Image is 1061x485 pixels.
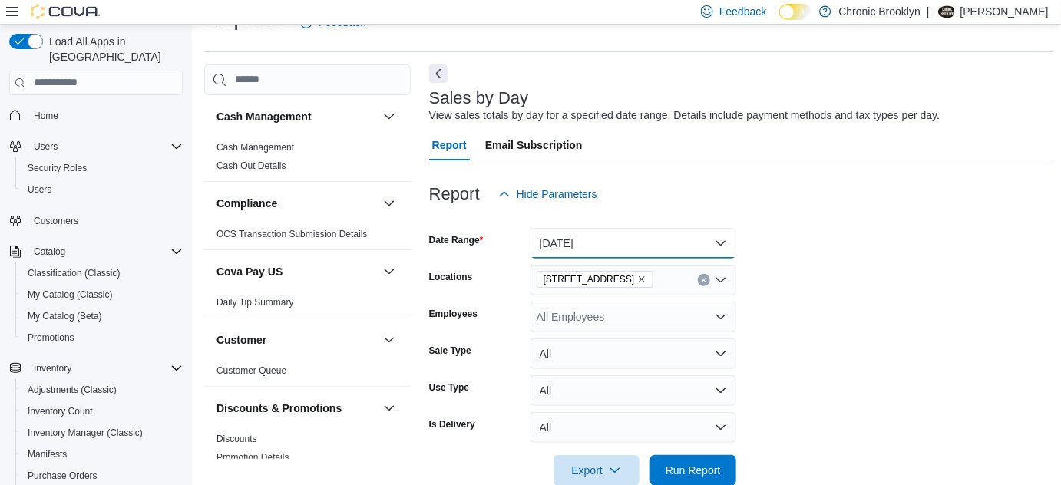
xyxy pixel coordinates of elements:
span: My Catalog (Beta) [21,307,183,325]
span: Load All Apps in [GEOGRAPHIC_DATA] [43,34,183,64]
button: Remove 483 3rd Ave from selection in this group [637,275,646,284]
a: Promotions [21,328,81,347]
span: Cash Management [216,141,294,153]
button: Promotions [15,327,189,348]
a: Promotion Details [216,452,289,463]
a: Cash Management [216,142,294,153]
button: Compliance [380,194,398,213]
span: Inventory Manager (Classic) [28,427,143,439]
label: Date Range [429,234,484,246]
a: My Catalog (Classic) [21,285,119,304]
span: Promotions [21,328,183,347]
div: Cova Pay US [204,293,411,318]
label: Sale Type [429,345,471,357]
h3: Report [429,185,480,203]
button: Inventory [3,358,189,379]
button: Next [429,64,448,83]
span: Discounts [216,433,257,445]
button: Users [28,137,64,156]
span: Adjustments (Classic) [28,384,117,396]
button: Cash Management [216,109,377,124]
span: Security Roles [28,162,87,174]
label: Locations [429,271,473,283]
span: Report [432,130,467,160]
label: Use Type [429,381,469,394]
span: Adjustments (Classic) [21,381,183,399]
button: Open list of options [715,274,727,286]
button: Open list of options [715,311,727,323]
button: Clear input [698,274,710,286]
span: Users [28,137,183,156]
span: Feedback [719,4,766,19]
span: Customers [28,211,183,230]
h3: Customer [216,332,266,348]
p: | [927,2,930,21]
span: Inventory [34,362,71,374]
p: Chronic Brooklyn [839,2,921,21]
span: Inventory Count [21,402,183,421]
button: All [530,412,736,443]
button: All [530,338,736,369]
button: Classification (Classic) [15,262,189,284]
span: Purchase Orders [21,467,183,485]
a: Inventory Count [21,402,99,421]
input: Dark Mode [779,4,811,20]
button: Manifests [15,444,189,465]
a: Adjustments (Classic) [21,381,123,399]
a: Home [28,107,64,125]
button: Security Roles [15,157,189,179]
a: Purchase Orders [21,467,104,485]
span: Home [34,110,58,122]
a: Discounts [216,434,257,444]
h3: Sales by Day [429,89,529,107]
span: Promotion Details [216,451,289,464]
span: Security Roles [21,159,183,177]
a: Customer Queue [216,365,286,376]
span: Users [21,180,183,199]
button: Inventory Count [15,401,189,422]
a: My Catalog (Beta) [21,307,108,325]
span: Users [34,140,58,153]
span: Home [28,106,183,125]
span: Run Report [666,463,721,478]
button: Adjustments (Classic) [15,379,189,401]
div: Cash Management [204,138,411,181]
span: Catalog [28,242,183,261]
button: Catalog [28,242,71,261]
button: Cova Pay US [216,264,377,279]
span: Daily Tip Summary [216,296,294,308]
a: Manifests [21,445,73,464]
button: Discounts & Promotions [216,401,377,416]
button: Catalog [3,241,189,262]
button: Users [3,136,189,157]
a: Customers [28,212,84,230]
h3: Compliance [216,196,277,211]
button: Discounts & Promotions [380,399,398,417]
span: Inventory Count [28,405,93,417]
div: BIll Morales [936,2,954,21]
button: Inventory Manager (Classic) [15,422,189,444]
span: My Catalog (Classic) [28,289,113,301]
button: My Catalog (Classic) [15,284,189,305]
span: Dark Mode [779,20,780,21]
div: Compliance [204,225,411,249]
button: Cash Management [380,107,398,126]
button: Customer [380,331,398,349]
button: My Catalog (Beta) [15,305,189,327]
div: Customer [204,361,411,386]
span: Hide Parameters [517,186,597,202]
a: Classification (Classic) [21,264,127,282]
span: My Catalog (Beta) [28,310,102,322]
span: Cash Out Details [216,160,286,172]
button: [DATE] [530,228,736,259]
a: Cash Out Details [216,160,286,171]
a: Users [21,180,58,199]
span: Classification (Classic) [21,264,183,282]
span: Catalog [34,246,65,258]
span: Promotions [28,332,74,344]
button: All [530,375,736,406]
img: Cova [31,4,100,19]
div: View sales totals by day for a specified date range. Details include payment methods and tax type... [429,107,940,124]
label: Employees [429,308,478,320]
span: Manifests [28,448,67,460]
